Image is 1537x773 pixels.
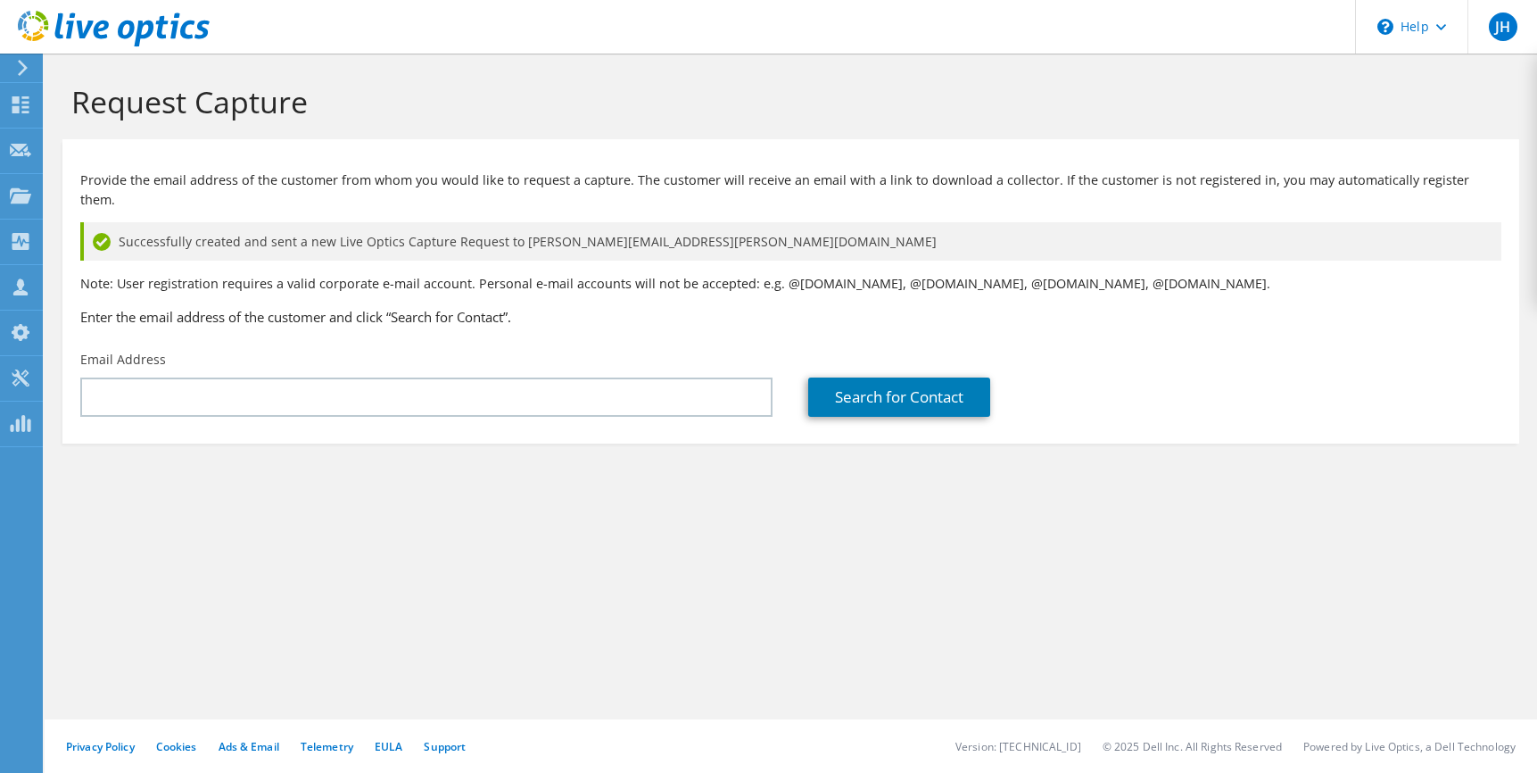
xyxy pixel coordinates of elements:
[71,83,1501,121] h1: Request Capture
[1377,19,1393,35] svg: \n
[1303,739,1516,754] li: Powered by Live Optics, a Dell Technology
[301,739,353,754] a: Telemetry
[80,274,1501,294] p: Note: User registration requires a valid corporate e-mail account. Personal e-mail accounts will ...
[1489,12,1517,41] span: JH
[80,307,1501,327] h3: Enter the email address of the customer and click “Search for Contact”.
[219,739,279,754] a: Ads & Email
[156,739,197,754] a: Cookies
[1103,739,1282,754] li: © 2025 Dell Inc. All Rights Reserved
[80,351,166,369] label: Email Address
[375,739,402,754] a: EULA
[808,378,990,417] a: Search for Contact
[424,739,466,754] a: Support
[955,739,1081,754] li: Version: [TECHNICAL_ID]
[119,232,937,252] span: Successfully created and sent a new Live Optics Capture Request to [PERSON_NAME][EMAIL_ADDRESS][P...
[66,739,135,754] a: Privacy Policy
[80,170,1501,210] p: Provide the email address of the customer from whom you would like to request a capture. The cust...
